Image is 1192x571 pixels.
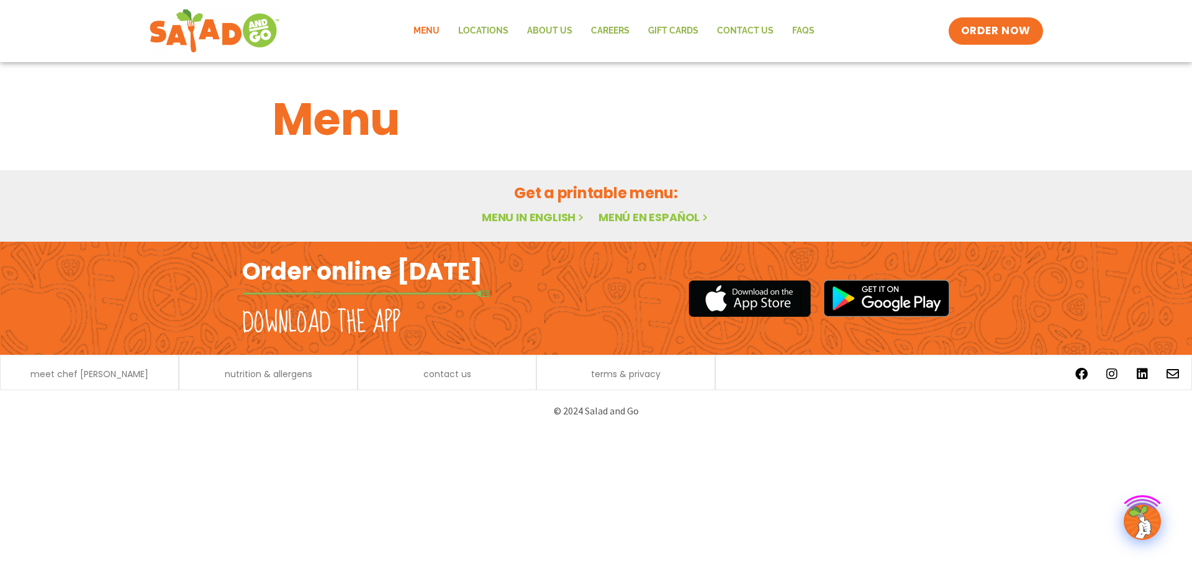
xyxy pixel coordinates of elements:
img: fork [242,290,490,297]
img: appstore [689,278,811,319]
h2: Order online [DATE] [242,256,482,286]
nav: Menu [404,17,824,45]
h2: Get a printable menu: [273,182,919,204]
h2: Download the app [242,306,400,340]
p: © 2024 Salad and Go [248,403,944,419]
img: new-SAG-logo-768×292 [149,6,280,56]
span: ORDER NOW [961,24,1031,39]
a: Menu [404,17,449,45]
a: ORDER NOW [949,17,1043,45]
a: Locations [449,17,518,45]
img: google_play [823,280,950,317]
a: Menú en español [598,209,710,225]
a: nutrition & allergens [225,370,312,378]
a: contact us [423,370,471,378]
a: FAQs [783,17,824,45]
a: meet chef [PERSON_NAME] [30,370,148,378]
a: terms & privacy [591,370,661,378]
a: Menu in English [482,209,586,225]
h1: Menu [273,86,919,153]
a: Contact Us [708,17,783,45]
a: About Us [518,17,582,45]
a: GIFT CARDS [639,17,708,45]
a: Careers [582,17,639,45]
